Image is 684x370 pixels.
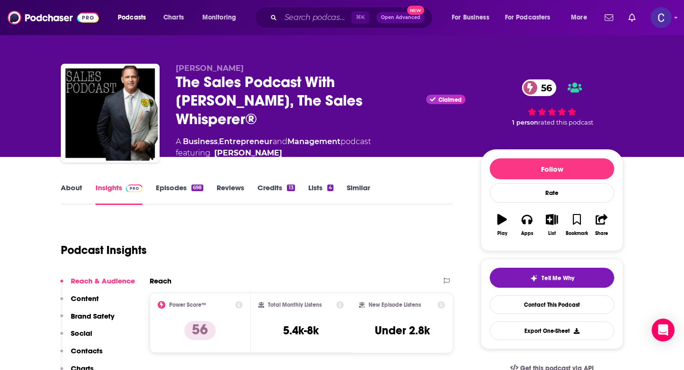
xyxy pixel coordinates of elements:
span: ⌘ K [351,11,369,24]
button: open menu [111,10,158,25]
a: Business [183,137,218,146]
span: 56 [532,79,557,96]
img: Podchaser Pro [126,185,142,192]
button: Contacts [60,346,103,364]
a: Credits13 [257,183,294,205]
div: Share [595,231,608,236]
a: Entrepreneur [219,137,273,146]
span: Podcasts [118,11,146,24]
h1: Podcast Insights [61,243,147,257]
p: Content [71,294,99,303]
a: InsightsPodchaser Pro [95,183,142,205]
a: Charts [157,10,190,25]
button: open menu [499,10,564,25]
a: About [61,183,82,205]
span: For Business [452,11,489,24]
span: Tell Me Why [541,274,574,282]
h2: Power Score™ [169,302,206,308]
p: Reach & Audience [71,276,135,285]
a: Reviews [217,183,244,205]
span: Monitoring [202,11,236,24]
button: Share [589,208,614,242]
div: Apps [521,231,533,236]
button: Apps [514,208,539,242]
span: Logged in as publicityxxtina [651,7,672,28]
h3: 5.4k-8k [283,323,319,338]
a: Show notifications dropdown [601,10,617,26]
h2: New Episode Listens [369,302,421,308]
div: A podcast [176,136,371,159]
h2: Reach [150,276,171,285]
span: and [273,137,287,146]
a: Episodes698 [156,183,203,205]
button: Play [490,208,514,242]
p: 56 [184,321,216,340]
div: [PERSON_NAME] [214,147,282,159]
button: List [540,208,564,242]
img: The Sales Podcast With Wes Schaeffer, The Sales Whisperer® [63,66,158,161]
div: Play [497,231,507,236]
span: rated this podcast [538,119,593,126]
button: open menu [196,10,248,25]
div: Search podcasts, credits, & more... [264,7,442,29]
button: open menu [564,10,599,25]
div: Open Intercom Messenger [652,319,674,341]
button: open menu [445,10,501,25]
span: Open Advanced [381,15,420,20]
button: Content [60,294,99,312]
img: Podchaser - Follow, Share and Rate Podcasts [8,9,99,27]
button: Reach & Audience [60,276,135,294]
a: Contact This Podcast [490,295,614,314]
a: Management [287,137,341,146]
h2: Total Monthly Listens [268,302,322,308]
div: 56 1 personrated this podcast [481,64,623,142]
h3: Under 2.8k [375,323,430,338]
span: 1 person [512,119,538,126]
p: Brand Safety [71,312,114,321]
p: Social [71,329,92,338]
span: , [218,137,219,146]
button: Export One-Sheet [490,321,614,340]
div: Rate [490,183,614,203]
div: 698 [191,185,203,191]
button: tell me why sparkleTell Me Why [490,268,614,288]
span: More [571,11,587,24]
a: Similar [347,183,370,205]
button: Bookmark [564,208,589,242]
button: Follow [490,158,614,179]
button: Brand Safety [60,312,114,329]
span: [PERSON_NAME] [176,64,244,73]
span: Claimed [438,97,462,102]
button: Open AdvancedNew [377,12,425,23]
button: Show profile menu [651,7,672,28]
span: featuring [176,147,371,159]
div: 4 [327,185,333,191]
a: Show notifications dropdown [625,10,639,26]
span: For Podcasters [505,11,551,24]
div: Bookmark [566,231,588,236]
div: 13 [287,185,294,191]
a: 56 [522,79,557,96]
div: List [548,231,556,236]
img: tell me why sparkle [530,274,538,282]
img: User Profile [651,7,672,28]
span: Charts [163,11,184,24]
button: Social [60,329,92,346]
input: Search podcasts, credits, & more... [281,10,351,25]
a: Lists4 [308,183,333,205]
p: Contacts [71,346,103,355]
span: New [407,6,424,15]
